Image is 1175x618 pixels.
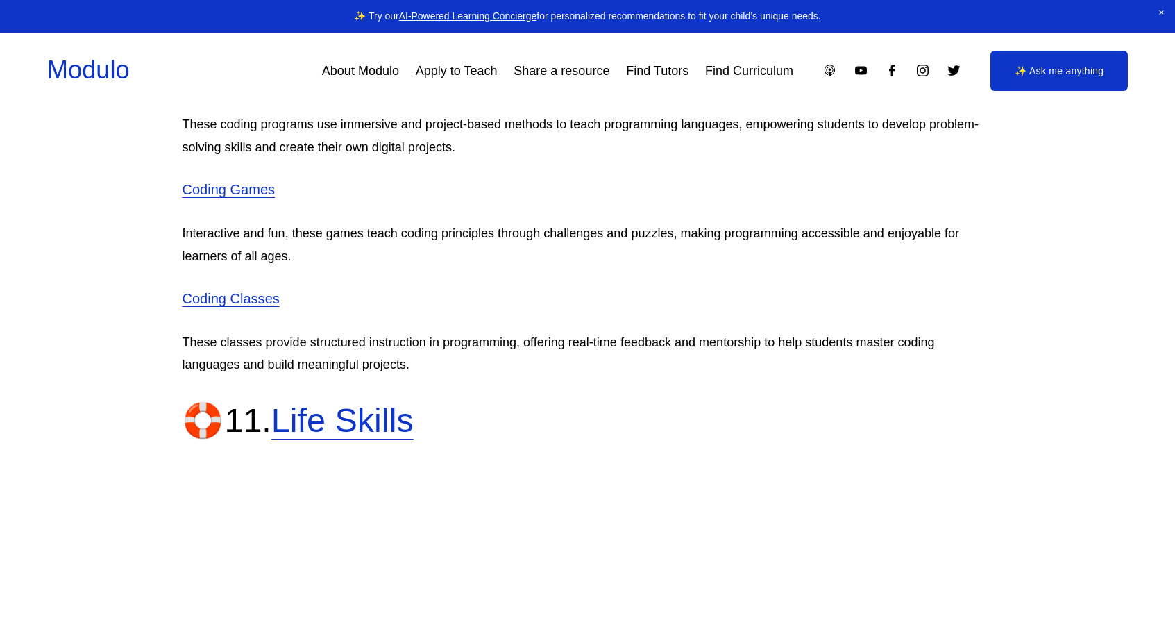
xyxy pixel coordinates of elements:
[322,58,399,83] a: About Modulo
[182,331,992,376] p: These classes provide structured instruction in programming, offering real-time feedback and ment...
[182,222,992,267] p: Interactive and fun, these games teach coding principles through challenges and puzzles, making p...
[854,63,868,78] a: YouTube
[885,63,899,78] a: Facebook
[416,58,498,83] a: Apply to Teach
[399,10,537,22] a: AI-Powered Learning Concierge
[514,58,609,83] a: Share a resource
[915,63,930,78] a: Instagram
[182,182,275,197] a: Coding Games
[182,113,992,158] p: These coding programs use immersive and project-based methods to teach programming languages, emp...
[47,56,130,84] a: Modulo
[822,63,837,78] a: Apple Podcasts
[990,51,1128,91] a: ✨ Ask me anything
[947,63,961,78] a: Twitter
[271,401,414,439] a: Life Skills
[626,58,688,83] a: Find Tutors
[182,399,992,443] h2: 🛟11.
[705,58,793,83] a: Find Curriculum
[182,291,279,306] a: Coding Classes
